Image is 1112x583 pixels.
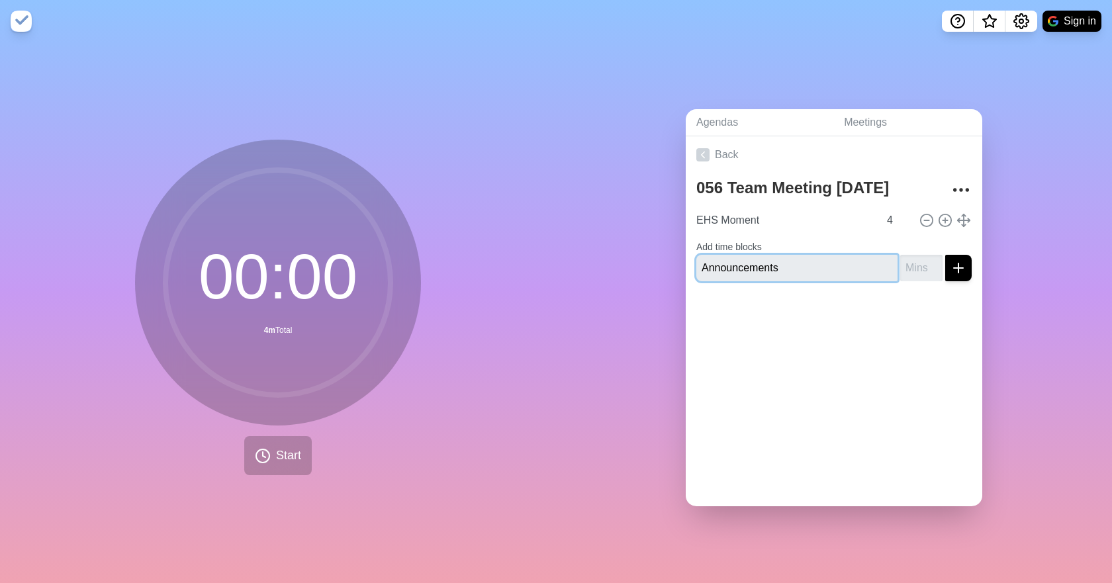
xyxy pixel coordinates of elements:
a: Agendas [686,109,833,136]
button: Sign in [1042,11,1101,32]
button: More [948,177,974,203]
input: Mins [900,255,943,281]
img: google logo [1048,16,1058,26]
button: Settings [1005,11,1037,32]
button: What’s new [974,11,1005,32]
label: Add time blocks [696,242,762,252]
img: timeblocks logo [11,11,32,32]
span: Start [276,447,301,465]
a: Meetings [833,109,982,136]
input: Name [696,255,898,281]
input: Name [691,207,879,234]
a: Back [686,136,982,173]
button: Start [244,436,312,475]
button: Help [942,11,974,32]
input: Mins [882,207,913,234]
